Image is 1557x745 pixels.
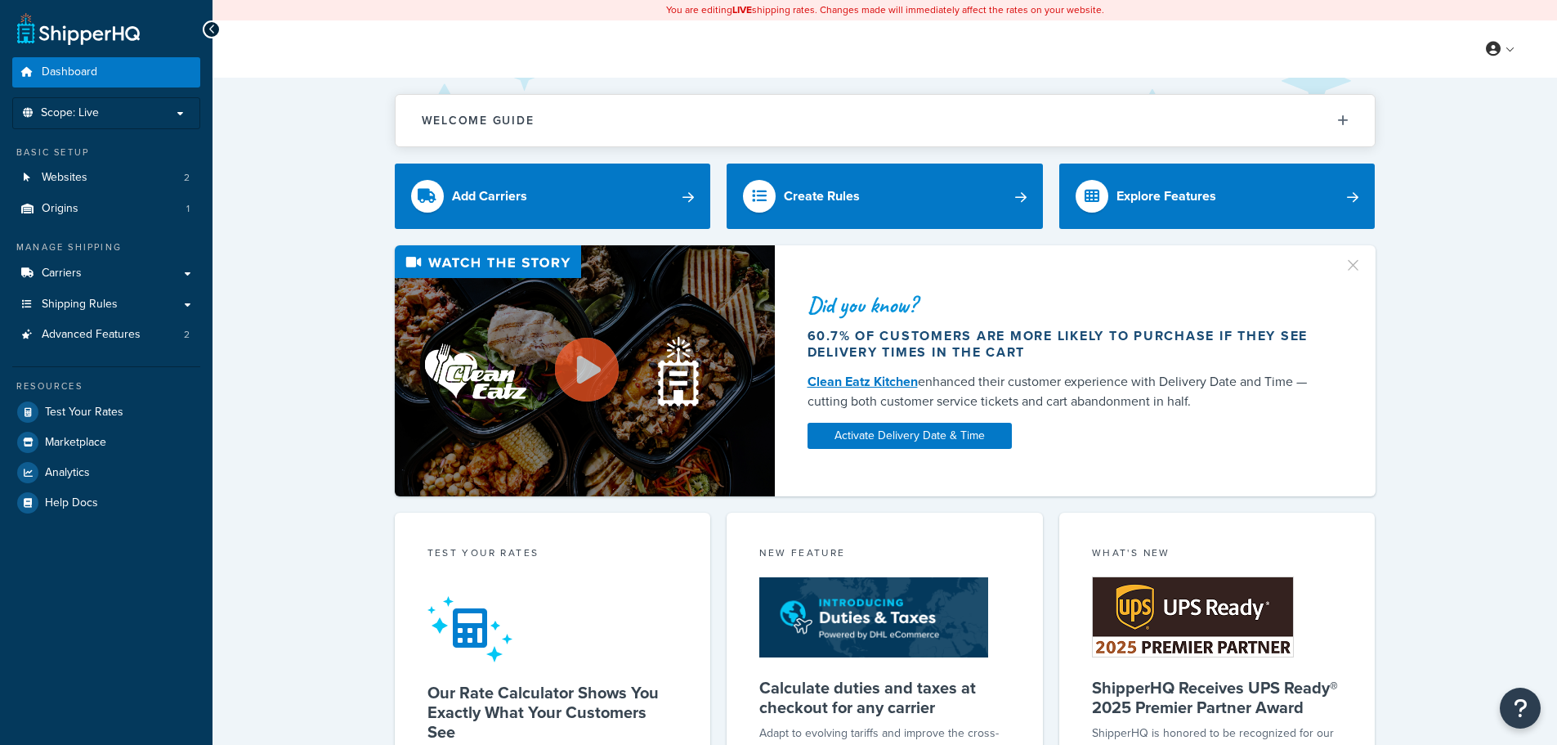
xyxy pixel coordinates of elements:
a: Shipping Rules [12,289,200,320]
span: Help Docs [45,496,98,510]
span: Test Your Rates [45,406,123,420]
div: Test your rates [427,545,678,564]
h5: Calculate duties and taxes at checkout for any carrier [759,678,1010,717]
a: Clean Eatz Kitchen [808,372,918,391]
a: Add Carriers [395,164,711,229]
span: Dashboard [42,65,97,79]
div: Manage Shipping [12,240,200,254]
span: Shipping Rules [42,298,118,312]
span: 2 [184,328,190,342]
span: Advanced Features [42,328,141,342]
a: Analytics [12,458,200,487]
a: Advanced Features2 [12,320,200,350]
a: Help Docs [12,488,200,518]
a: Marketplace [12,428,200,457]
span: Scope: Live [41,106,99,120]
a: Origins1 [12,194,200,224]
div: Basic Setup [12,146,200,159]
div: Resources [12,379,200,393]
a: Explore Features [1059,164,1376,229]
span: 2 [184,171,190,185]
span: Analytics [45,466,90,480]
span: 1 [186,202,190,216]
h5: Our Rate Calculator Shows You Exactly What Your Customers See [427,683,678,742]
a: Test Your Rates [12,397,200,427]
span: Marketplace [45,436,106,450]
span: Carriers [42,267,82,280]
li: Websites [12,163,200,193]
div: enhanced their customer experience with Delivery Date and Time — cutting both customer service ti... [808,372,1324,411]
a: Websites2 [12,163,200,193]
button: Welcome Guide [396,95,1375,146]
button: Open Resource Center [1500,688,1541,729]
div: Create Rules [784,185,860,208]
span: Websites [42,171,87,185]
div: What's New [1092,545,1343,564]
img: Video thumbnail [395,245,775,496]
li: Advanced Features [12,320,200,350]
div: Did you know? [808,294,1324,316]
b: LIVE [732,2,752,17]
li: Origins [12,194,200,224]
h5: ShipperHQ Receives UPS Ready® 2025 Premier Partner Award [1092,678,1343,717]
h2: Welcome Guide [422,114,535,127]
div: 60.7% of customers are more likely to purchase if they see delivery times in the cart [808,328,1324,361]
a: Create Rules [727,164,1043,229]
div: Add Carriers [452,185,527,208]
span: Origins [42,202,78,216]
a: Activate Delivery Date & Time [808,423,1012,449]
div: Explore Features [1116,185,1216,208]
a: Dashboard [12,57,200,88]
div: New Feature [759,545,1010,564]
a: Carriers [12,258,200,289]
